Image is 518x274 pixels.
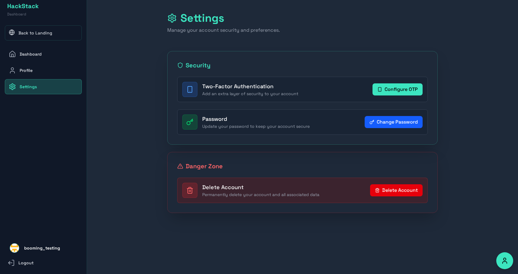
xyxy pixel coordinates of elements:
[202,123,360,129] p: Update your password to keep your account secure
[5,25,82,40] a: Back to Landing
[373,83,423,95] button: Configure OTP
[5,256,77,269] button: Logout
[7,2,39,10] h1: HackStack
[177,61,428,69] h3: Security
[7,12,26,17] span: Dashboard
[496,252,513,269] button: Accessibility Options
[202,82,368,91] h4: Two-Factor Authentication
[202,91,368,97] p: Add an extra layer of security to your account
[5,47,82,62] a: Dashboard
[5,79,82,94] a: Settings
[5,63,82,78] a: Profile
[167,27,438,34] p: Manage your account security and preferences.
[202,192,365,198] p: Permanently delete your account and all associated data
[177,162,428,170] h3: Danger Zone
[167,12,438,24] h1: Settings
[24,244,60,252] span: booming_testing
[10,243,19,253] img: booming_testing
[365,116,423,128] button: Change Password
[202,183,365,192] h4: Delete Account
[370,184,423,196] button: Delete Account
[202,115,360,123] h4: Password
